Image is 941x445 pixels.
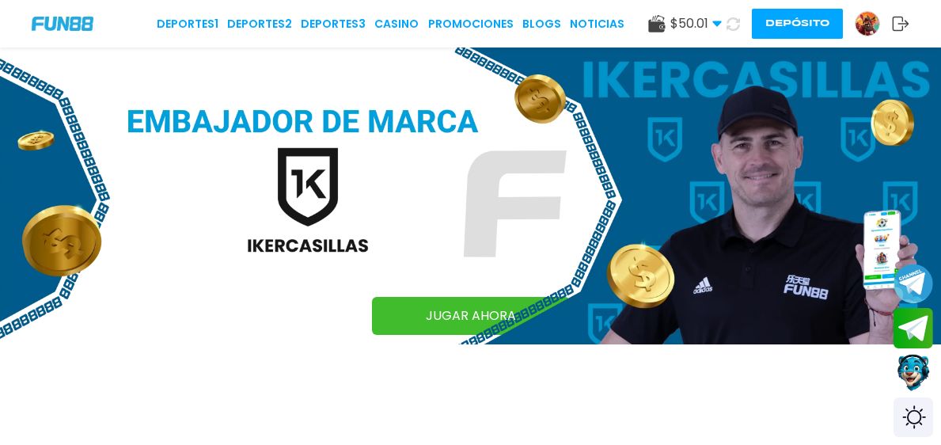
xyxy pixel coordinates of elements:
[894,263,933,304] button: Join telegram channel
[227,16,292,32] a: Deportes2
[570,16,624,32] a: NOTICIAS
[301,16,366,32] a: Deportes3
[894,308,933,349] button: Join telegram
[894,352,933,394] button: Contact customer service
[32,17,93,30] img: Company Logo
[372,297,570,335] a: JUGAR AHORA
[752,9,843,39] button: Depósito
[856,12,879,36] img: Avatar
[157,16,218,32] a: Deportes1
[855,11,892,36] a: Avatar
[522,16,561,32] a: BLOGS
[428,16,514,32] a: Promociones
[670,14,722,33] span: $ 50.01
[894,397,933,437] div: Switch theme
[374,16,419,32] a: CASINO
